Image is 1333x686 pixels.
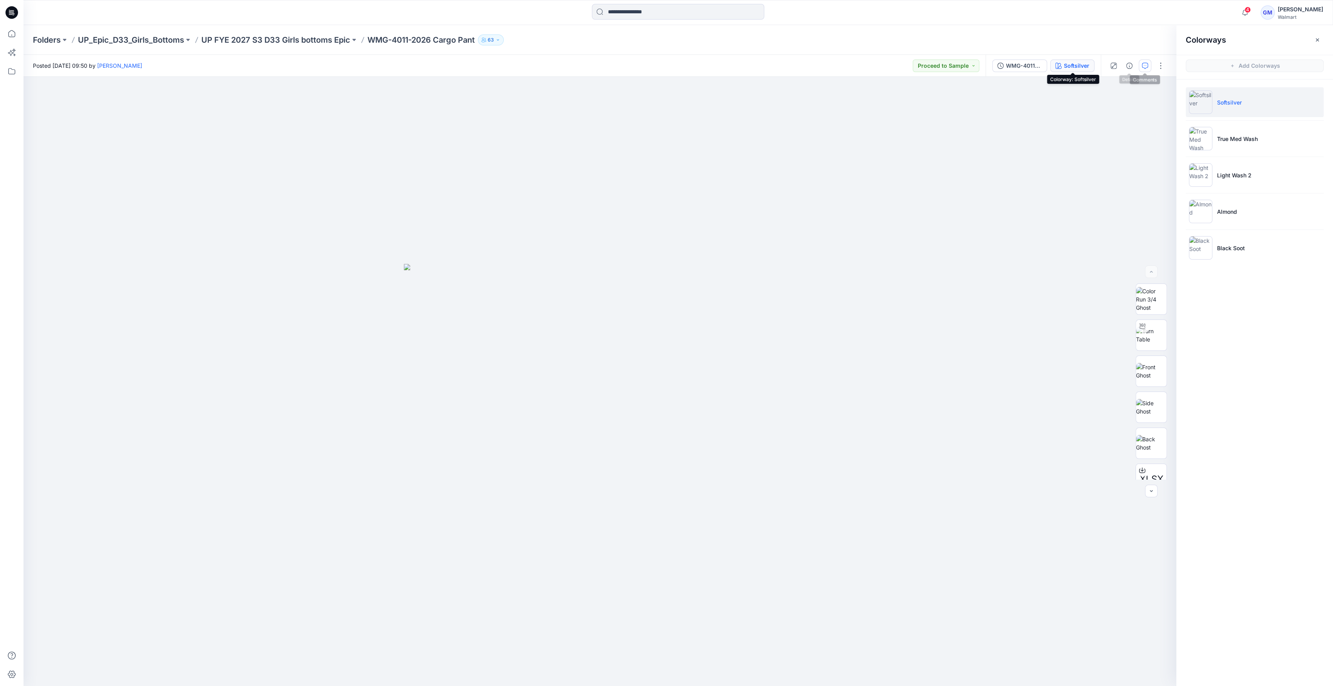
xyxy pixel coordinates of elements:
[404,264,796,686] img: eyJhbGciOiJIUzI1NiIsImtpZCI6IjAiLCJzbHQiOiJzZXMiLCJ0eXAiOiJKV1QifQ.eyJkYXRhIjp7InR5cGUiOiJzdG9yYW...
[78,34,184,45] a: UP_Epic_D33_Girls_Bottoms
[992,60,1047,72] button: WMG-4011-2026 Cargo Pant_Full Colorway
[1278,5,1323,14] div: [PERSON_NAME]
[1136,363,1167,379] img: Front Ghost
[1189,90,1212,114] img: Softsilver
[1136,435,1167,451] img: Back Ghost
[1189,127,1212,150] img: True Med Wash
[1139,472,1163,486] span: XLSX
[33,34,61,45] a: Folders
[488,36,494,44] p: 63
[1123,60,1136,72] button: Details
[1136,287,1167,312] img: Color Run 3/4 Ghost
[1064,61,1089,70] div: Softsilver
[1189,200,1212,223] img: Almond
[478,34,504,45] button: 63
[1189,236,1212,260] img: Black Soot
[1050,60,1094,72] button: Softsilver
[97,62,142,69] a: [PERSON_NAME]
[1217,244,1245,252] p: Black Soot
[1261,5,1275,20] div: GM
[1244,7,1251,13] span: 4
[1278,14,1323,20] div: Walmart
[1189,163,1212,187] img: Light Wash 2
[1217,208,1237,216] p: Almond
[367,34,475,45] p: WMG-4011-2026 Cargo Pant
[33,61,142,70] span: Posted [DATE] 09:50 by
[1217,135,1258,143] p: True Med Wash
[1006,61,1042,70] div: WMG-4011-2026 Cargo Pant_Full Colorway
[1136,399,1167,415] img: Side Ghost
[1217,98,1242,107] p: Softsilver
[1217,171,1252,179] p: Light Wash 2
[201,34,350,45] a: UP FYE 2027 S3 D33 Girls bottoms Epic
[1186,35,1226,45] h2: Colorways
[1136,327,1167,343] img: Turn Table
